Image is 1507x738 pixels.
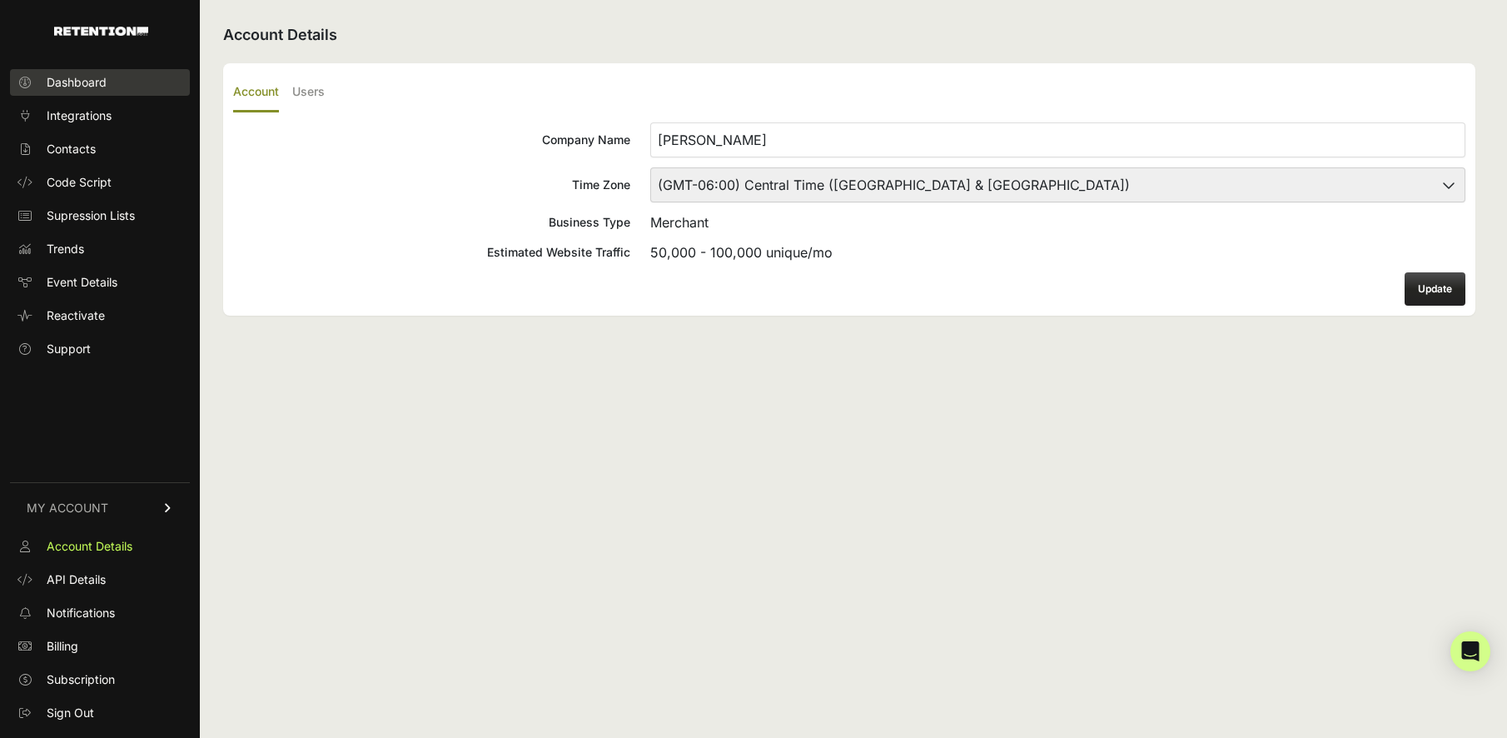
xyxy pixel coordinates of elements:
span: Reactivate [47,307,105,324]
span: Code Script [47,174,112,191]
button: Update [1405,272,1465,306]
span: Notifications [47,605,115,621]
a: Sign Out [10,700,190,726]
select: Time Zone [650,167,1465,202]
a: Billing [10,633,190,660]
img: Retention.com [54,27,148,36]
label: Account [233,73,279,112]
a: Trends [10,236,190,262]
a: Notifications [10,600,190,626]
span: Integrations [47,107,112,124]
h2: Account Details [223,23,1475,47]
a: Event Details [10,269,190,296]
a: Supression Lists [10,202,190,229]
div: Open Intercom Messenger [1450,631,1490,671]
span: Subscription [47,671,115,688]
span: Support [47,341,91,357]
span: Supression Lists [47,207,135,224]
a: Integrations [10,102,190,129]
span: Account Details [47,538,132,555]
a: Code Script [10,169,190,196]
div: Merchant [650,212,1465,232]
div: Company Name [233,132,630,148]
a: Contacts [10,136,190,162]
span: Trends [47,241,84,257]
span: MY ACCOUNT [27,500,108,516]
div: Estimated Website Traffic [233,244,630,261]
a: Support [10,336,190,362]
div: Business Type [233,214,630,231]
input: Company Name [650,122,1465,157]
a: MY ACCOUNT [10,482,190,533]
div: 50,000 - 100,000 unique/mo [650,242,1465,262]
span: Sign Out [47,705,94,721]
a: Account Details [10,533,190,560]
a: Dashboard [10,69,190,96]
span: API Details [47,571,106,588]
span: Dashboard [47,74,107,91]
div: Time Zone [233,177,630,193]
a: Subscription [10,666,190,693]
span: Event Details [47,274,117,291]
a: API Details [10,566,190,593]
label: Users [292,73,325,112]
a: Reactivate [10,302,190,329]
span: Contacts [47,141,96,157]
span: Billing [47,638,78,655]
